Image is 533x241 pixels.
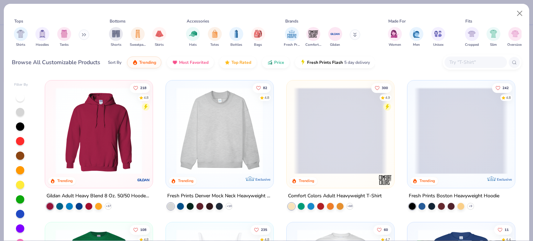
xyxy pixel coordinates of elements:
div: filter for Tanks [57,27,71,48]
span: Slim [490,42,497,48]
button: Like [130,83,150,93]
span: Cropped [465,42,479,48]
span: Tanks [60,42,69,48]
span: Hats [189,42,197,48]
button: Like [492,83,512,93]
img: TopRated.gif [225,60,230,65]
button: Fresh Prints Flash5 day delivery [295,57,375,68]
span: Women [389,42,401,48]
button: filter button [328,27,342,48]
span: Totes [210,42,219,48]
img: f5d85501-0dbb-4ee4-b115-c08fa3845d83 [173,87,266,174]
span: Price [274,60,284,65]
div: filter for Comfort Colors [305,27,321,48]
span: Most Favorited [179,60,209,65]
span: 60 [384,228,388,231]
span: + 10 [227,204,232,208]
button: Like [253,83,271,93]
span: 300 [382,86,388,89]
span: 82 [263,86,267,89]
div: filter for Bottles [229,27,243,48]
img: Shorts Image [112,30,120,38]
button: filter button [229,27,243,48]
span: Comfort Colors [305,42,321,48]
span: Exclusive [255,177,270,182]
span: Oversized [507,42,523,48]
span: Fresh Prints [284,42,300,48]
div: filter for Shorts [109,27,123,48]
div: filter for Gildan [328,27,342,48]
span: Sweatpants [130,42,146,48]
div: Accessories [187,18,209,24]
img: Bottles Image [232,30,240,38]
button: filter button [14,27,28,48]
button: filter button [507,27,523,48]
button: Like [373,225,391,234]
div: Made For [388,18,406,24]
input: Try "T-Shirt" [449,58,502,66]
span: Men [413,42,420,48]
img: Hoodies Image [39,30,46,38]
div: filter for Bags [251,27,265,48]
div: Sort By [108,59,121,66]
div: filter for Shirts [14,27,28,48]
div: filter for Slim [487,27,500,48]
img: Gildan Image [330,29,340,39]
button: Close [513,7,526,20]
div: filter for Hats [186,27,200,48]
img: Shirts Image [17,30,25,38]
div: Browse All Customizable Products [12,58,100,67]
button: filter button [35,27,49,48]
div: filter for Unisex [431,27,445,48]
span: Skirts [155,42,164,48]
div: filter for Men [409,27,423,48]
span: 5 day delivery [344,59,370,67]
button: Top Rated [219,57,256,68]
div: Bottoms [110,18,126,24]
div: 4.8 [144,95,149,100]
img: Sweatpants Image [134,30,142,38]
img: Bags Image [254,30,262,38]
img: Fresh Prints Image [287,29,297,39]
button: filter button [431,27,445,48]
img: Tanks Image [60,30,68,38]
button: filter button [130,27,146,48]
div: filter for Hoodies [35,27,49,48]
img: most_fav.gif [172,60,178,65]
span: Gildan [330,42,340,48]
img: Skirts Image [155,30,163,38]
span: 11 [505,228,509,231]
img: e55d29c3-c55d-459c-bfd9-9b1c499ab3c6 [387,87,481,174]
div: Fresh Prints Denver Mock Neck Heavyweight Sweatshirt [167,192,272,200]
img: Comfort Colors Image [308,29,319,39]
span: Trending [139,60,156,65]
span: 242 [502,86,509,89]
span: Shirts [16,42,25,48]
button: Price [262,57,289,68]
img: 01756b78-01f6-4cc6-8d8a-3c30c1a0c8ac [52,87,146,174]
button: filter button [388,27,402,48]
button: Like [371,83,391,93]
div: filter for Totes [208,27,222,48]
div: filter for Oversized [507,27,523,48]
div: filter for Fresh Prints [284,27,300,48]
img: Totes Image [211,30,219,38]
button: filter button [152,27,166,48]
span: 218 [141,86,147,89]
div: filter for Women [388,27,402,48]
div: Brands [285,18,298,24]
span: + 9 [469,204,472,208]
button: filter button [409,27,423,48]
div: 4.9 [385,95,390,100]
img: Hats Image [189,30,197,38]
div: filter for Cropped [465,27,479,48]
div: Comfort Colors Adult Heavyweight T-Shirt [288,192,382,200]
span: Fresh Prints Flash [307,60,343,65]
button: filter button [284,27,300,48]
div: Fresh Prints Boston Heavyweight Hoodie [409,192,499,200]
button: filter button [305,27,321,48]
span: Top Rated [231,60,251,65]
button: Trending [127,57,161,68]
button: Most Favorited [167,57,214,68]
span: Bottles [230,42,242,48]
